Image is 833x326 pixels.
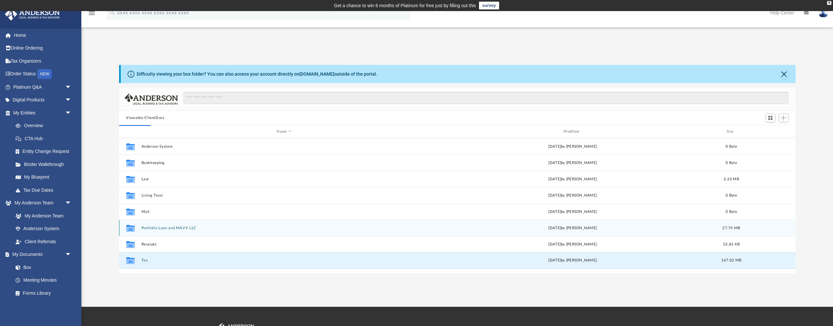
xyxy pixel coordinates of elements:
[430,129,715,135] div: Modified
[548,259,561,262] span: [DATE]
[9,222,78,235] a: Anderson System
[141,129,427,135] div: Name
[724,177,739,181] span: 2.63 MB
[430,144,716,150] div: [DATE] by [PERSON_NAME]
[5,54,81,67] a: Tax Organizers
[184,92,788,104] input: Search files and folders
[726,210,737,214] span: 0 Byte
[141,258,427,262] button: Tax
[430,242,716,247] div: [DATE] by [PERSON_NAME]
[141,242,427,246] button: Receipts
[334,2,476,9] div: Get a chance to win 6 months of Platinum for free just by filling out this
[430,160,716,166] div: [DATE] by [PERSON_NAME]
[5,94,81,107] a: Digital Productsarrow_drop_down
[65,94,78,107] span: arrow_drop_down
[5,42,81,55] a: Online Ordering
[726,194,737,197] span: 0 Byte
[766,113,775,123] button: Switch to Grid View
[723,243,739,246] span: 52.83 KB
[88,12,96,17] a: menu
[430,258,716,263] div: by [PERSON_NAME]
[430,209,716,215] div: [DATE] by [PERSON_NAME]
[9,171,78,184] a: My Blueprint
[818,8,828,18] img: User Pic
[5,29,81,42] a: Home
[5,81,81,94] a: Platinum Q&Aarrow_drop_down
[5,106,81,119] a: My Entitiesarrow_drop_down
[299,71,334,77] a: [DOMAIN_NAME]
[141,226,427,230] button: Portfolio Loan and MAVV LLC
[9,158,81,171] a: Binder Walkthrough
[548,194,561,197] span: [DATE]
[141,193,427,198] button: Living Trust
[430,176,716,182] div: by [PERSON_NAME]
[141,144,427,149] button: Anderson System
[9,119,81,132] a: Overview
[141,210,427,214] button: Mail
[126,115,164,121] button: Viewable-ClientDocs
[726,145,737,148] span: 0 Byte
[65,248,78,261] span: arrow_drop_down
[9,287,75,300] a: Forms Library
[9,235,78,248] a: Client Referrals
[65,81,78,94] span: arrow_drop_down
[780,69,789,79] button: Close
[479,2,499,9] a: survey
[9,261,75,274] a: Box
[726,161,737,165] span: 0 Byte
[9,209,75,222] a: My Anderson Team
[109,9,116,16] i: search
[548,177,561,181] span: [DATE]
[3,8,62,21] img: Anderson Advisors Platinum Portal
[9,300,78,313] a: Notarize
[722,226,740,230] span: 27.74 MB
[747,129,793,135] div: id
[718,129,744,135] div: Size
[9,184,81,197] a: Tax Due Dates
[9,132,81,145] a: CTA Hub
[9,145,81,158] a: Entity Change Request
[5,197,78,210] a: My Anderson Teamarrow_drop_down
[779,113,788,123] button: Add
[5,248,78,261] a: My Documentsarrow_drop_down
[65,106,78,120] span: arrow_drop_down
[65,197,78,210] span: arrow_drop_down
[141,177,427,181] button: Law
[430,193,716,199] div: by [PERSON_NAME]
[721,259,741,262] span: 167.02 MB
[9,274,78,287] a: Meeting Minutes
[37,69,52,79] div: NEW
[137,71,377,78] div: Difficulty viewing your box folder? You can also access your account directly on outside of the p...
[141,161,427,165] button: Bookkeeping
[119,138,796,273] div: grid
[5,67,81,81] a: Order StatusNEW
[88,9,96,17] i: menu
[827,1,831,5] div: close
[430,225,716,231] div: [DATE] by [PERSON_NAME]
[122,129,138,135] div: id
